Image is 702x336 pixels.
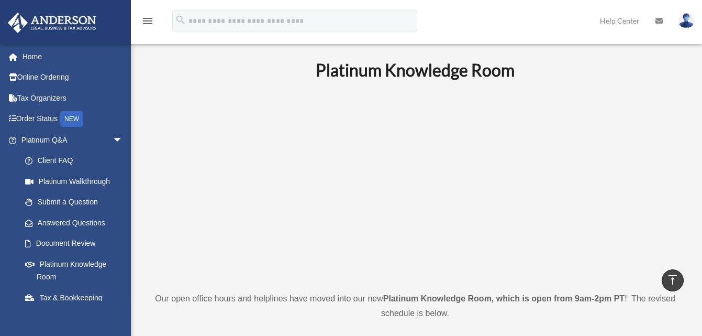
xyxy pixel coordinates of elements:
i: search [175,14,186,26]
img: User Pic [678,13,694,28]
i: menu [141,15,154,27]
p: Our open office hours and helplines have moved into our new ! The revised schedule is below. [149,291,681,321]
iframe: 231110_Toby_KnowledgeRoom [258,95,572,272]
span: arrow_drop_down [113,129,133,151]
a: Submit a Question [15,192,139,213]
a: Document Review [15,233,139,254]
a: Platinum Walkthrough [15,171,139,192]
a: Platinum Knowledge Room [15,254,133,287]
a: menu [141,18,154,27]
strong: Platinum Knowledge Room, which is open from 9am-2pm PT [383,294,625,303]
a: Platinum Q&Aarrow_drop_down [7,129,139,150]
b: Platinum Knowledge Room [316,60,515,80]
a: vertical_align_top [662,269,684,291]
a: Tax & Bookkeeping Packages [15,287,139,321]
div: NEW [60,111,83,127]
img: Anderson Advisors Platinum Portal [5,13,99,33]
a: Tax Organizers [7,88,139,109]
a: Online Ordering [7,67,139,88]
a: Answered Questions [15,212,139,233]
i: vertical_align_top [666,274,679,286]
a: Order StatusNEW [7,109,139,130]
a: Client FAQ [15,150,139,171]
a: Home [7,46,139,67]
